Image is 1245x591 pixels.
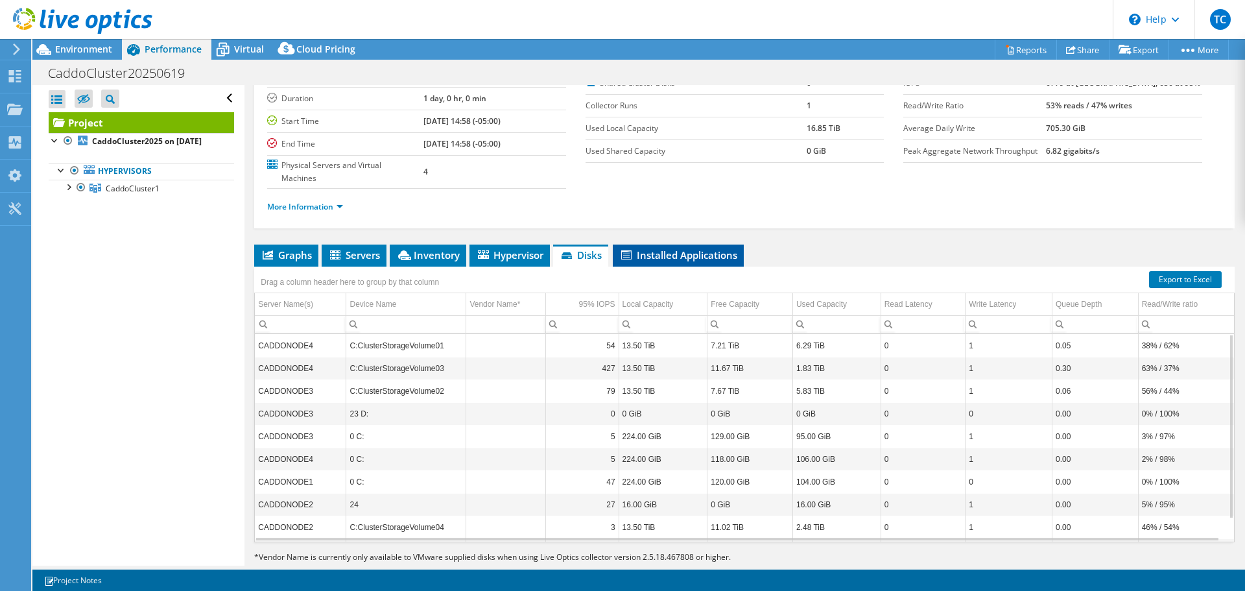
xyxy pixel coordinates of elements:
[966,293,1052,316] td: Write Latency Column
[1109,40,1169,60] a: Export
[1138,493,1234,516] td: Column Read/Write ratio, Value 5% / 95%
[619,380,707,402] td: Column Local Capacity, Value 13.50 TiB
[346,293,466,316] td: Device Name Column
[586,122,807,135] label: Used Local Capacity
[707,334,793,357] td: Column Free Capacity, Value 7.21 TiB
[966,425,1052,448] td: Column Write Latency, Value 1
[792,470,881,493] td: Column Used Capacity, Value 104.00 GiB
[234,43,264,55] span: Virtual
[792,293,881,316] td: Used Capacity Column
[476,248,543,261] span: Hypervisor
[586,145,807,158] label: Used Shared Capacity
[881,425,966,448] td: Column Read Latency, Value 0
[966,470,1052,493] td: Column Write Latency, Value 0
[1052,380,1138,402] td: Column Queue Depth, Value 0.06
[267,159,423,185] label: Physical Servers and Virtual Machines
[546,493,619,516] td: Column 95% IOPS, Value 27
[254,267,1235,542] div: Data grid
[1046,123,1085,134] b: 705.30 GiB
[1052,402,1138,425] td: Column Queue Depth, Value 0.00
[546,516,619,538] td: Column 95% IOPS, Value 3
[881,516,966,538] td: Column Read Latency, Value 0
[49,163,234,180] a: Hypervisors
[881,448,966,470] td: Column Read Latency, Value 0
[267,115,423,128] label: Start Time
[328,248,380,261] span: Servers
[42,66,205,80] h1: CaddoCluster20250619
[622,296,674,312] div: Local Capacity
[466,516,546,538] td: Column Vendor Name*, Value
[255,334,346,357] td: Column Server Name(s), Value CADDONODE4
[1138,380,1234,402] td: Column Read/Write ratio, Value 56% / 44%
[807,123,840,134] b: 16.85 TiB
[255,470,346,493] td: Column Server Name(s), Value CADDONODE1
[466,448,546,470] td: Column Vendor Name*, Value
[296,43,355,55] span: Cloud Pricing
[707,380,793,402] td: Column Free Capacity, Value 7.67 TiB
[255,380,346,402] td: Column Server Name(s), Value CADDONODE3
[1138,516,1234,538] td: Column Read/Write ratio, Value 46% / 54%
[1138,293,1234,316] td: Read/Write ratio Column
[619,516,707,538] td: Column Local Capacity, Value 13.50 TiB
[267,92,423,105] label: Duration
[1142,296,1198,312] div: Read/Write ratio
[619,402,707,425] td: Column Local Capacity, Value 0 GiB
[881,357,966,380] td: Column Read Latency, Value 0
[707,357,793,380] td: Column Free Capacity, Value 11.67 TiB
[1046,100,1132,111] b: 53% reads / 47% writes
[1052,357,1138,380] td: Column Queue Depth, Value 0.30
[1052,448,1138,470] td: Column Queue Depth, Value 0.00
[466,425,546,448] td: Column Vendor Name*, Value
[546,334,619,357] td: Column 95% IOPS, Value 54
[346,448,466,470] td: Column Device Name, Value 0 C:
[255,425,346,448] td: Column Server Name(s), Value CADDONODE3
[346,402,466,425] td: Column Device Name, Value 23 D:
[619,248,737,261] span: Installed Applications
[1129,14,1141,25] svg: \n
[707,493,793,516] td: Column Free Capacity, Value 0 GiB
[49,133,234,150] a: CaddoCluster2025 on [DATE]
[258,296,313,312] div: Server Name(s)
[807,145,826,156] b: 0 GiB
[807,77,811,88] b: 0
[966,315,1052,333] td: Column Write Latency, Filter cell
[884,296,932,312] div: Read Latency
[1138,315,1234,333] td: Column Read/Write ratio, Filter cell
[1138,334,1234,357] td: Column Read/Write ratio, Value 38% / 62%
[267,201,343,212] a: More Information
[903,99,1046,112] label: Read/Write Ratio
[969,296,1016,312] div: Write Latency
[792,425,881,448] td: Column Used Capacity, Value 95.00 GiB
[619,293,707,316] td: Local Capacity Column
[881,315,966,333] td: Column Read Latency, Filter cell
[619,334,707,357] td: Column Local Capacity, Value 13.50 TiB
[792,357,881,380] td: Column Used Capacity, Value 1.83 TiB
[903,145,1046,158] label: Peak Aggregate Network Throughput
[1138,425,1234,448] td: Column Read/Write ratio, Value 3% / 97%
[346,493,466,516] td: Column Device Name, Value 24
[707,516,793,538] td: Column Free Capacity, Value 11.02 TiB
[546,402,619,425] td: Column 95% IOPS, Value 0
[346,334,466,357] td: Column Device Name, Value C:ClusterStorageVolume01
[707,470,793,493] td: Column Free Capacity, Value 120.00 GiB
[903,122,1046,135] label: Average Daily Write
[619,357,707,380] td: Column Local Capacity, Value 13.50 TiB
[255,293,346,316] td: Server Name(s) Column
[619,425,707,448] td: Column Local Capacity, Value 224.00 GiB
[255,448,346,470] td: Column Server Name(s), Value CADDONODE4
[881,470,966,493] td: Column Read Latency, Value 0
[466,334,546,357] td: Column Vendor Name*, Value
[1138,448,1234,470] td: Column Read/Write ratio, Value 2% / 98%
[792,516,881,538] td: Column Used Capacity, Value 2.48 TiB
[1149,271,1222,288] a: Export to Excel
[546,315,619,333] td: Column 95% IOPS, Filter cell
[423,166,428,177] b: 4
[966,448,1052,470] td: Column Write Latency, Value 1
[707,293,793,316] td: Free Capacity Column
[466,470,546,493] td: Column Vendor Name*, Value
[707,402,793,425] td: Column Free Capacity, Value 0 GiB
[55,43,112,55] span: Environment
[1056,296,1102,312] div: Queue Depth
[619,448,707,470] td: Column Local Capacity, Value 224.00 GiB
[106,183,160,194] span: CaddoCluster1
